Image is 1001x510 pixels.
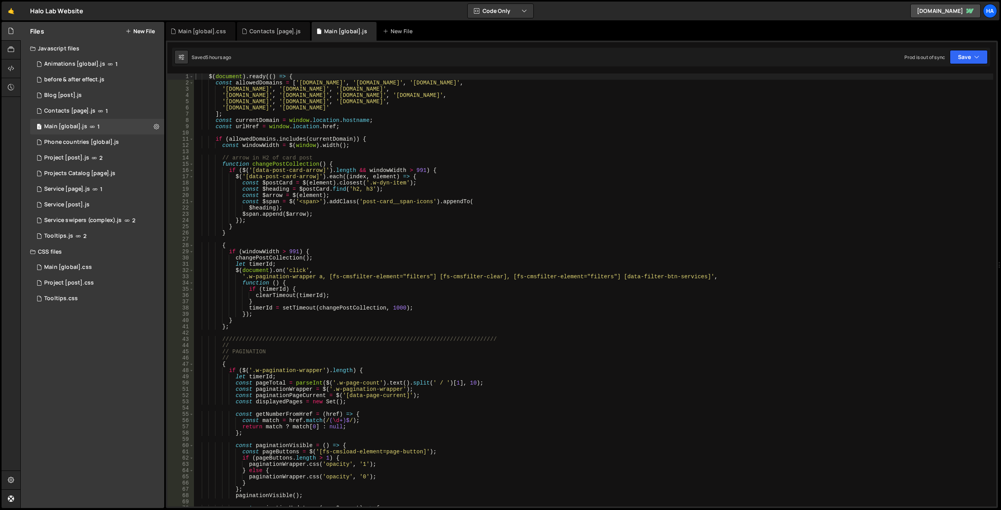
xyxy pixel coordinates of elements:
div: 20 [167,192,194,199]
div: Projects Catalog [page].js [44,170,115,177]
div: 9 [167,123,194,130]
div: 43 [167,336,194,342]
div: 826/10500.js [30,181,164,197]
div: 68 [167,492,194,499]
span: 1 [97,123,100,130]
div: 826/3363.js [30,88,164,103]
div: 67 [167,486,194,492]
div: before & after effect.js [44,76,104,83]
div: 54 [167,405,194,411]
button: New File [126,28,155,34]
div: 52 [167,392,194,399]
div: 65 [167,474,194,480]
div: 18 [167,180,194,186]
div: 61 [167,449,194,455]
div: Contacts [page].js [44,107,95,115]
div: 58 [167,430,194,436]
div: Main [global].css [178,27,226,35]
div: 8 [167,117,194,123]
div: 826/2754.js [30,56,164,72]
div: 27 [167,236,194,242]
div: 1 [167,73,194,80]
div: 50 [167,380,194,386]
div: Project [post].css [44,279,94,286]
div: Animations [global].js [44,61,105,68]
span: 1 [100,186,102,192]
div: 13 [167,149,194,155]
div: 32 [167,267,194,274]
div: 56 [167,417,194,424]
div: 55 [167,411,194,417]
div: 19 [167,186,194,192]
div: 60 [167,442,194,449]
span: 2 [132,217,135,224]
div: 826/1551.js [30,103,164,119]
div: 6 [167,105,194,111]
div: 826/8793.js [30,213,164,228]
div: 37 [167,299,194,305]
div: Phone countries [global].js [44,139,119,146]
div: 3 [167,86,194,92]
div: 5 hours ago [206,54,231,61]
div: 26 [167,230,194,236]
div: 45 [167,349,194,355]
div: Javascript files [21,41,164,56]
div: Main [global].js [324,27,367,35]
div: Service [page].js [44,186,90,193]
div: Contacts [page].js [249,27,301,35]
div: 15 [167,161,194,167]
a: 🤙 [2,2,21,20]
div: 10 [167,130,194,136]
div: 46 [167,355,194,361]
div: 29 [167,249,194,255]
div: 36 [167,292,194,299]
span: 2 [83,233,86,239]
div: Blog [post].js [44,92,82,99]
div: 826/24828.js [30,134,164,150]
div: Halo Lab Website [30,6,84,16]
div: 30 [167,255,194,261]
div: Main [global].js [44,123,87,130]
div: 826/19389.js [30,72,164,88]
span: 2 [99,155,102,161]
div: 69 [167,499,194,505]
div: 826/10093.js [30,166,164,181]
div: 826/9226.css [30,275,164,291]
div: 14 [167,155,194,161]
div: 40 [167,317,194,324]
div: CSS files [21,244,164,259]
div: 23 [167,211,194,217]
div: 826/3053.css [30,259,164,275]
div: Main [global].css [44,264,92,271]
div: 25 [167,224,194,230]
div: 5 [167,98,194,105]
button: Code Only [468,4,533,18]
div: 62 [167,455,194,461]
div: 826/18335.css [30,291,164,306]
div: 22 [167,205,194,211]
div: Saved [192,54,231,61]
div: 11 [167,136,194,142]
div: 42 [167,330,194,336]
div: 63 [167,461,194,467]
div: 17 [167,174,194,180]
div: 41 [167,324,194,330]
span: 1 [115,61,118,67]
div: Prod is out of sync [904,54,945,61]
div: 826/8916.js [30,150,164,166]
div: 57 [167,424,194,430]
a: Ha [983,4,997,18]
div: 48 [167,367,194,374]
div: Service swipers (complex).js [44,217,122,224]
a: [DOMAIN_NAME] [910,4,981,18]
div: 31 [167,261,194,267]
div: 826/7934.js [30,197,164,213]
div: 64 [167,467,194,474]
div: 34 [167,280,194,286]
button: Save [950,50,988,64]
div: Tooltips.js [44,233,73,240]
div: 47 [167,361,194,367]
span: 1 [37,124,41,131]
div: 38 [167,305,194,311]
